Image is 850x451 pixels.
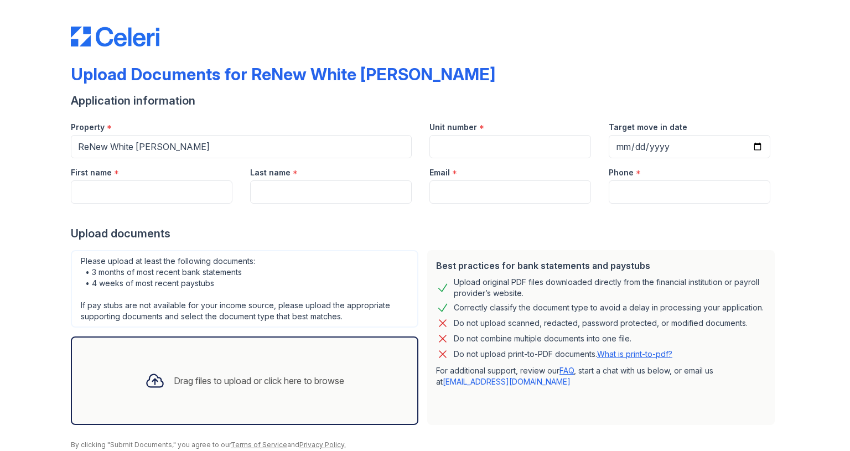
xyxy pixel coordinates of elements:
[71,226,779,241] div: Upload documents
[71,440,779,449] div: By clicking "Submit Documents," you agree to our and
[454,349,672,360] p: Do not upload print-to-PDF documents.
[454,277,766,299] div: Upload original PDF files downloaded directly from the financial institution or payroll provider’...
[429,167,450,178] label: Email
[250,167,291,178] label: Last name
[454,332,631,345] div: Do not combine multiple documents into one file.
[71,122,105,133] label: Property
[436,259,766,272] div: Best practices for bank statements and paystubs
[71,167,112,178] label: First name
[71,93,779,108] div: Application information
[231,440,287,449] a: Terms of Service
[443,377,571,386] a: [EMAIL_ADDRESS][DOMAIN_NAME]
[71,250,418,328] div: Please upload at least the following documents: • 3 months of most recent bank statements • 4 wee...
[299,440,346,449] a: Privacy Policy.
[454,317,748,330] div: Do not upload scanned, redacted, password protected, or modified documents.
[609,122,687,133] label: Target move in date
[436,365,766,387] p: For additional support, review our , start a chat with us below, or email us at
[454,301,764,314] div: Correctly classify the document type to avoid a delay in processing your application.
[174,374,344,387] div: Drag files to upload or click here to browse
[559,366,574,375] a: FAQ
[609,167,634,178] label: Phone
[597,349,672,359] a: What is print-to-pdf?
[71,27,159,46] img: CE_Logo_Blue-a8612792a0a2168367f1c8372b55b34899dd931a85d93a1a3d3e32e68fde9ad4.png
[71,64,495,84] div: Upload Documents for ReNew White [PERSON_NAME]
[429,122,477,133] label: Unit number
